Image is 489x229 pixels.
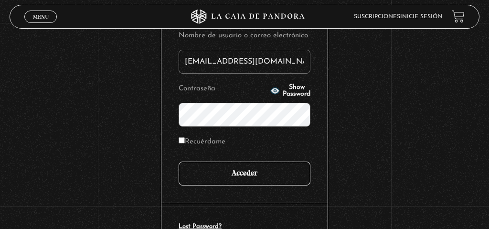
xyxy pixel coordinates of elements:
[270,84,310,98] button: Show Password
[179,137,185,143] input: Recuérdame
[30,22,52,28] span: Cerrar
[283,84,310,98] span: Show Password
[452,10,465,23] a: View your shopping cart
[354,14,400,20] a: Suscripciones
[179,29,310,42] label: Nombre de usuario o correo electrónico
[179,135,225,148] label: Recuérdame
[179,162,310,185] input: Acceder
[179,82,267,95] label: Contraseña
[33,14,49,20] span: Menu
[400,14,442,20] a: Inicie sesión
